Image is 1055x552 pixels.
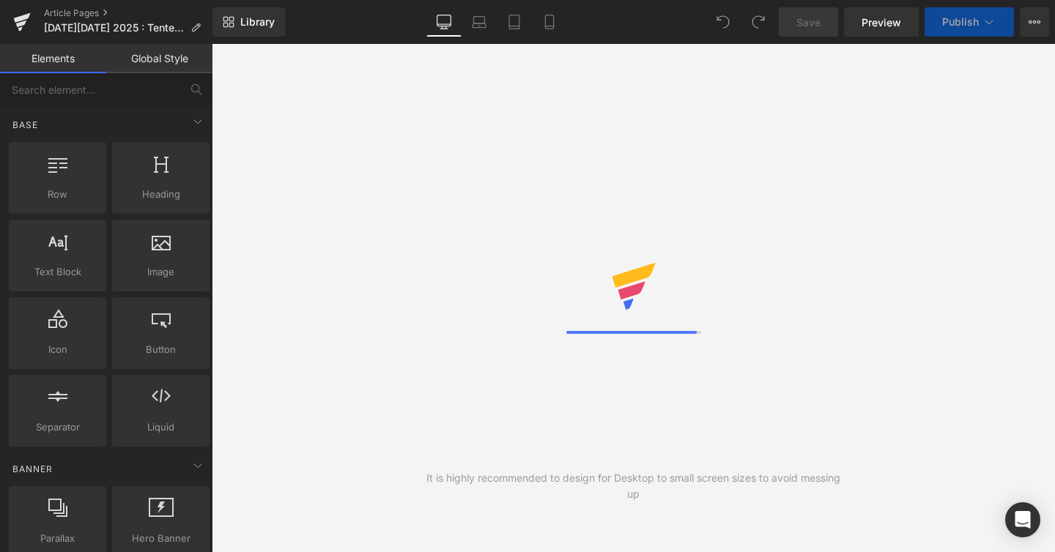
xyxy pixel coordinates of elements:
[116,531,205,546] span: Hero Banner
[44,22,185,34] span: [DATE][DATE] 2025 : Tente de toit et accessoires en promotion - iKamper
[13,419,102,435] span: Separator
[240,15,275,29] span: Library
[426,7,462,37] a: Desktop
[744,7,773,37] button: Redo
[1005,502,1040,537] div: Open Intercom Messenger
[862,15,901,30] span: Preview
[13,342,102,357] span: Icon
[844,7,919,37] a: Preview
[497,7,532,37] a: Tablet
[942,16,979,28] span: Publish
[212,7,285,37] a: New Library
[116,264,205,280] span: Image
[532,7,567,37] a: Mobile
[11,462,54,476] span: Banner
[1020,7,1049,37] button: More
[925,7,1014,37] button: Publish
[106,44,212,73] a: Global Style
[13,531,102,546] span: Parallax
[462,7,497,37] a: Laptop
[44,7,212,19] a: Article Pages
[116,419,205,435] span: Liquid
[13,264,102,280] span: Text Block
[708,7,738,37] button: Undo
[116,342,205,357] span: Button
[116,187,205,202] span: Heading
[11,118,40,132] span: Base
[796,15,821,30] span: Save
[13,187,102,202] span: Row
[423,470,845,502] div: It is highly recommended to design for Desktop to small screen sizes to avoid messing up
